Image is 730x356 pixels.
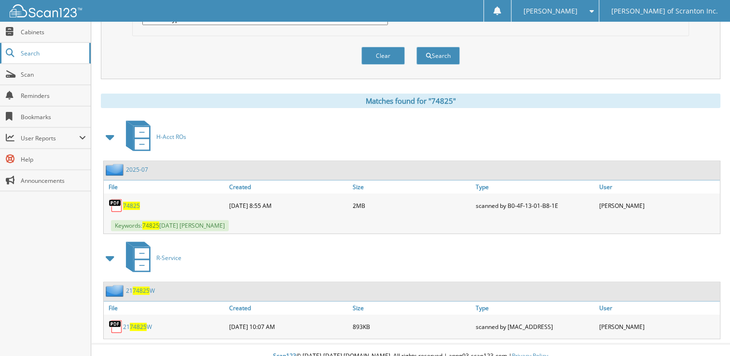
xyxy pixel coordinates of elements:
img: PDF.png [109,198,123,213]
a: H-Acct ROs [120,118,186,156]
iframe: Chat Widget [682,310,730,356]
div: [PERSON_NAME] [597,317,720,336]
a: File [104,301,227,315]
span: Reminders [21,92,86,100]
span: Scan [21,70,86,79]
a: 74825 [123,202,140,210]
a: Created [227,180,350,193]
span: Search [21,49,84,57]
div: Matches found for "74825" [101,94,720,108]
a: 2174825W [123,323,152,331]
div: [DATE] 8:55 AM [227,196,350,215]
div: 893KB [350,317,473,336]
a: Size [350,301,473,315]
img: PDF.png [109,319,123,334]
a: File [104,180,227,193]
div: scanned by [MAC_ADDRESS] [473,317,596,336]
img: scan123-logo-white.svg [10,4,82,17]
a: R-Service [120,239,181,277]
a: Size [350,180,473,193]
a: User [597,180,720,193]
img: folder2.png [106,164,126,176]
button: Clear [361,47,405,65]
span: R-Service [156,254,181,262]
div: [DATE] 10:07 AM [227,317,350,336]
a: User [597,301,720,315]
span: User Reports [21,134,79,142]
a: Type [473,301,596,315]
a: Created [227,301,350,315]
span: Announcements [21,177,86,185]
span: Cabinets [21,28,86,36]
button: Search [416,47,460,65]
span: 74825 [133,287,150,295]
span: [PERSON_NAME] of Scranton Inc. [611,8,718,14]
div: scanned by B0-4F-13-01-B8-1E [473,196,596,215]
span: 74825 [142,221,159,230]
span: Bookmarks [21,113,86,121]
a: 2174825W [126,287,155,295]
span: 74825 [130,323,147,331]
span: [PERSON_NAME] [523,8,578,14]
span: H-Acct ROs [156,133,186,141]
span: Keywords: [DATE] [PERSON_NAME] [111,220,229,231]
div: [PERSON_NAME] [597,196,720,215]
div: 2MB [350,196,473,215]
span: Help [21,155,86,164]
img: folder2.png [106,285,126,297]
a: 2025-07 [126,165,148,174]
a: Type [473,180,596,193]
